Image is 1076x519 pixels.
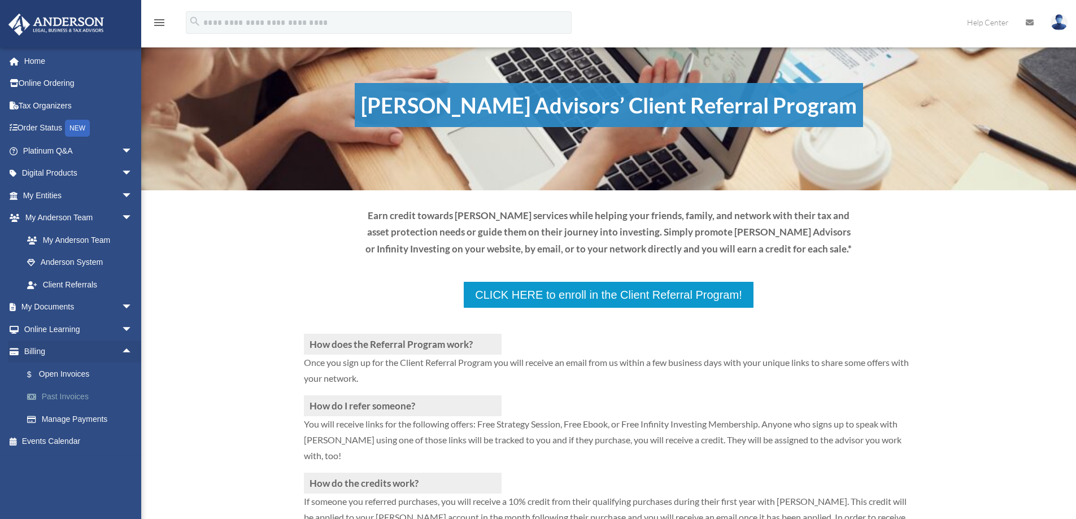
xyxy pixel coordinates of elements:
[65,120,90,137] div: NEW
[121,184,144,207] span: arrow_drop_down
[304,355,914,395] p: Once you sign up for the Client Referral Program you will receive an email from us within a few b...
[304,473,502,494] h3: How do the credits work?
[8,72,150,95] a: Online Ordering
[8,318,150,341] a: Online Learningarrow_drop_down
[16,273,144,296] a: Client Referrals
[1051,14,1068,30] img: User Pic
[8,296,150,319] a: My Documentsarrow_drop_down
[8,430,150,453] a: Events Calendar
[5,14,107,36] img: Anderson Advisors Platinum Portal
[8,117,150,140] a: Order StatusNEW
[8,341,150,363] a: Billingarrow_drop_up
[121,207,144,230] span: arrow_drop_down
[365,207,853,258] p: Earn credit towards [PERSON_NAME] services while helping your friends, family, and network with t...
[8,184,150,207] a: My Entitiesarrow_drop_down
[304,334,502,355] h3: How does the Referral Program work?
[16,363,150,386] a: $Open Invoices
[16,251,150,274] a: Anderson System
[304,395,502,416] h3: How do I refer someone?
[8,139,150,162] a: Platinum Q&Aarrow_drop_down
[189,15,201,28] i: search
[16,386,150,408] a: Past Invoices
[121,318,144,341] span: arrow_drop_down
[153,20,166,29] a: menu
[463,281,754,309] a: CLICK HERE to enroll in the Client Referral Program!
[8,162,150,185] a: Digital Productsarrow_drop_down
[121,162,144,185] span: arrow_drop_down
[8,94,150,117] a: Tax Organizers
[355,83,863,127] h1: [PERSON_NAME] Advisors’ Client Referral Program
[121,139,144,163] span: arrow_drop_down
[8,207,150,229] a: My Anderson Teamarrow_drop_down
[16,229,150,251] a: My Anderson Team
[121,341,144,364] span: arrow_drop_up
[16,408,150,430] a: Manage Payments
[8,50,150,72] a: Home
[153,16,166,29] i: menu
[304,416,914,473] p: You will receive links for the following offers: Free Strategy Session, Free Ebook, or Free Infin...
[33,368,39,382] span: $
[121,296,144,319] span: arrow_drop_down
